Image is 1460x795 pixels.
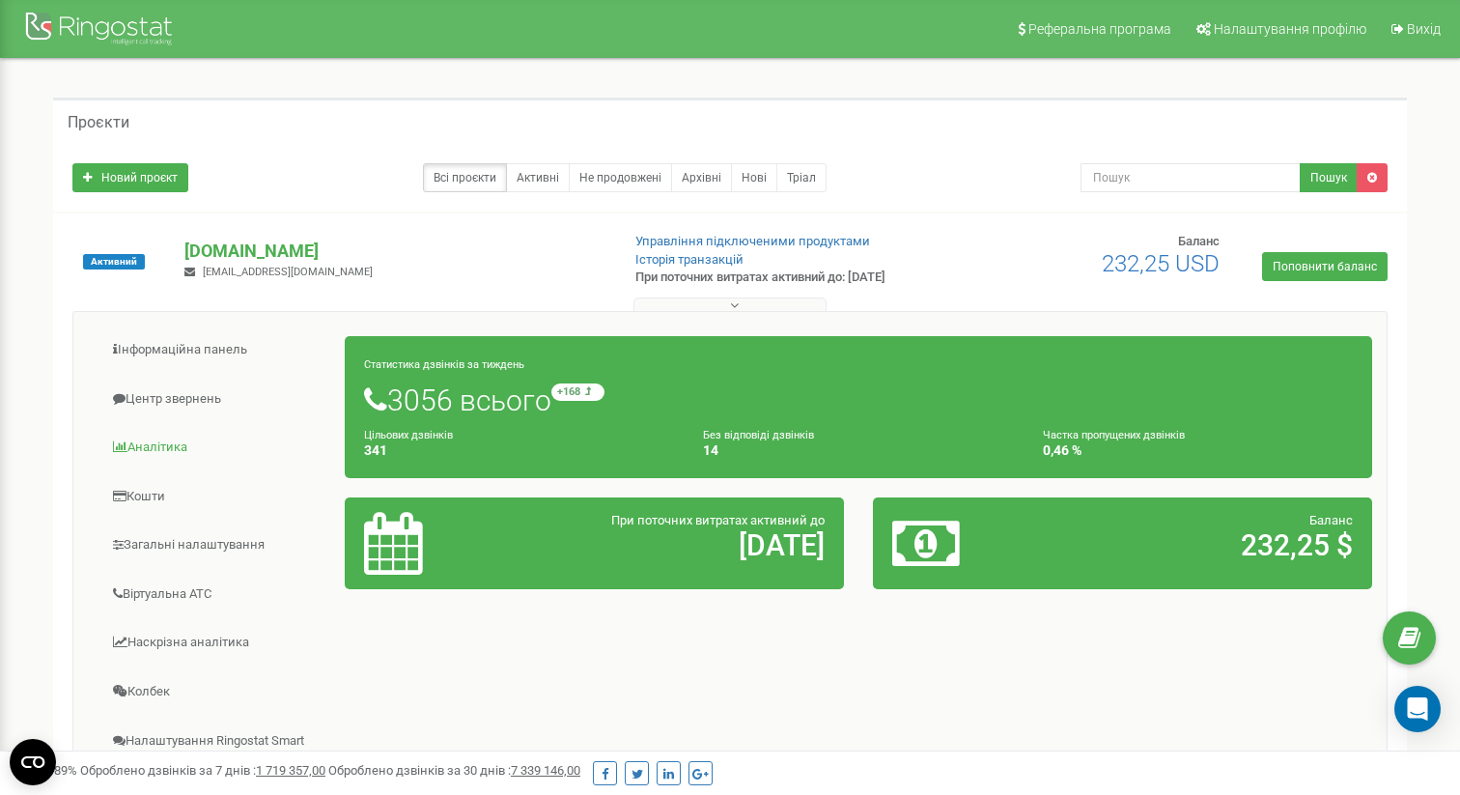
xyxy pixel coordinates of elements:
h4: 14 [703,443,1013,458]
span: Активний [83,254,145,270]
a: Аналiтика [88,424,346,471]
a: Центр звернень [88,376,346,423]
u: 1 719 357,00 [256,763,325,778]
span: Баланс [1178,234,1220,248]
span: Баланс [1309,513,1353,527]
a: Всі проєкти [423,163,507,192]
span: Реферальна програма [1028,21,1171,37]
div: Open Intercom Messenger [1394,686,1441,732]
small: Частка пропущених дзвінків [1043,429,1185,441]
a: Загальні налаштування [88,522,346,569]
a: Новий проєкт [72,163,188,192]
h2: 232,25 $ [1055,529,1353,561]
a: Активні [506,163,570,192]
a: Колбек [88,668,346,716]
a: Архівні [671,163,732,192]
span: При поточних витратах активний до [611,513,825,527]
span: [EMAIL_ADDRESS][DOMAIN_NAME] [203,266,373,278]
a: Поповнити баланс [1262,252,1388,281]
input: Пошук [1081,163,1301,192]
a: Наскрізна аналітика [88,619,346,667]
h5: Проєкти [68,114,129,131]
a: Інформаційна панель [88,327,346,374]
a: Тріал [776,163,827,192]
h4: 341 [364,443,674,458]
small: +168 [551,383,604,401]
span: Оброблено дзвінків за 7 днів : [80,763,325,778]
span: Налаштування профілю [1214,21,1366,37]
a: Кошти [88,473,346,521]
h4: 0,46 % [1043,443,1353,458]
small: Статистика дзвінків за тиждень [364,358,524,371]
small: Цільових дзвінків [364,429,453,441]
span: Вихід [1407,21,1441,37]
small: Без відповіді дзвінків [703,429,814,441]
p: [DOMAIN_NAME] [184,239,604,264]
a: Нові [731,163,777,192]
a: Віртуальна АТС [88,571,346,618]
span: 232,25 USD [1102,250,1220,277]
a: Історія транзакцій [635,252,744,267]
button: Пошук [1300,163,1358,192]
h2: [DATE] [527,529,825,561]
a: Налаштування Ringostat Smart Phone [88,718,346,782]
button: Open CMP widget [10,739,56,785]
a: Не продовжені [569,163,672,192]
u: 7 339 146,00 [511,763,580,778]
a: Управління підключеними продуктами [635,234,870,248]
span: Оброблено дзвінків за 30 днів : [328,763,580,778]
p: При поточних витратах активний до: [DATE] [635,269,942,287]
h1: 3056 всього [364,383,1353,416]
